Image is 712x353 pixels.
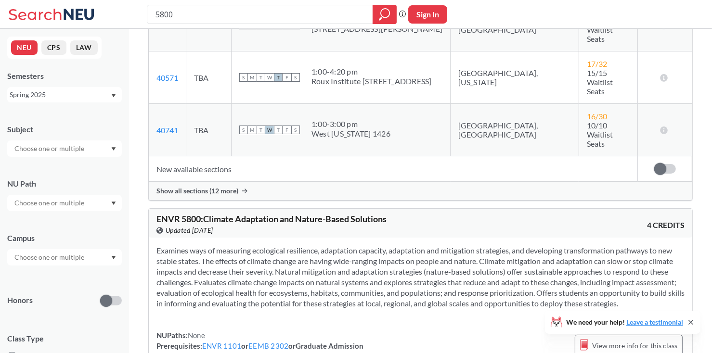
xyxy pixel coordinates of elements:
[156,126,178,135] a: 40741
[373,5,397,24] div: magnifying glass
[156,214,387,224] span: ENVR 5800 : Climate Adaptation and Nature-Based Solutions
[70,40,98,55] button: LAW
[7,333,122,344] span: Class Type
[311,76,432,86] div: Roux Institute [STREET_ADDRESS]
[283,126,291,134] span: F
[291,73,300,82] span: S
[111,202,116,205] svg: Dropdown arrow
[149,156,638,182] td: New available sections
[379,8,390,21] svg: magnifying glass
[186,51,232,104] td: TBA
[186,104,232,156] td: TBA
[587,59,607,68] span: 17 / 32
[274,73,283,82] span: T
[156,245,685,309] section: Examines ways of measuring ecological resilience, adaptation capacity, adaptation and mitigation ...
[248,341,288,350] a: EEMB 2302
[265,73,274,82] span: W
[587,16,613,43] span: 20/20 Waitlist Seats
[451,104,579,156] td: [GEOGRAPHIC_DATA], [GEOGRAPHIC_DATA]
[587,68,613,96] span: 15/15 Waitlist Seats
[111,147,116,151] svg: Dropdown arrow
[274,126,283,134] span: T
[311,129,390,139] div: West [US_STATE] 1426
[239,126,248,134] span: S
[311,24,442,34] div: [STREET_ADDRESS][PERSON_NAME]
[257,73,265,82] span: T
[202,341,241,350] a: ENVR 1101
[10,89,110,100] div: Spring 2025
[257,126,265,134] span: T
[265,126,274,134] span: W
[155,6,366,23] input: Class, professor, course number, "phrase"
[311,67,432,76] div: 1:00 - 4:20 pm
[41,40,66,55] button: CPS
[111,94,116,98] svg: Dropdown arrow
[10,143,91,154] input: Choose one or multiple
[7,71,122,81] div: Semesters
[7,249,122,265] div: Dropdown arrow
[311,119,390,129] div: 1:00 - 3:00 pm
[166,225,213,236] span: Updated [DATE]
[10,252,91,263] input: Choose one or multiple
[156,187,238,195] span: Show all sections (12 more)
[111,256,116,260] svg: Dropdown arrow
[7,178,122,189] div: NU Path
[10,197,91,209] input: Choose one or multiple
[566,319,683,326] span: We need your help!
[451,51,579,104] td: [GEOGRAPHIC_DATA], [US_STATE]
[7,87,122,102] div: Spring 2025Dropdown arrow
[248,126,257,134] span: M
[7,124,122,135] div: Subject
[188,331,205,340] span: None
[592,340,677,352] span: View more info for this class
[156,73,178,82] a: 40571
[7,295,33,306] p: Honors
[7,233,122,243] div: Campus
[291,126,300,134] span: S
[408,5,447,24] button: Sign In
[626,318,683,326] a: Leave a testimonial
[149,182,692,200] div: Show all sections (12 more)
[587,112,607,121] span: 16 / 30
[647,220,685,230] span: 4 CREDITS
[248,73,257,82] span: M
[7,140,122,157] div: Dropdown arrow
[11,40,38,55] button: NEU
[156,21,178,30] a: 40644
[283,73,291,82] span: F
[7,195,122,211] div: Dropdown arrow
[239,73,248,82] span: S
[587,121,613,148] span: 10/10 Waitlist Seats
